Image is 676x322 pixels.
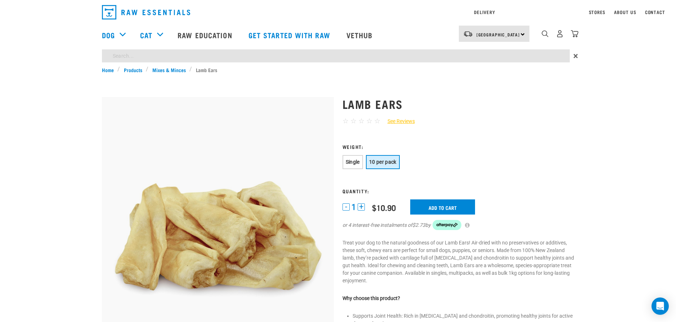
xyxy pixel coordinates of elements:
[102,66,118,74] a: Home
[614,11,636,13] a: About Us
[433,220,461,230] img: Afterpay
[652,297,669,315] div: Open Intercom Messenger
[542,30,549,37] img: home-icon-1@2x.png
[96,2,580,22] nav: dropdown navigation
[102,49,570,62] input: Search...
[372,203,396,212] div: $10.90
[474,11,495,13] a: Delivery
[380,118,415,125] a: See Reviews
[102,66,574,74] nav: breadcrumbs
[346,159,360,165] span: Single
[412,221,425,229] span: $2.73
[241,21,339,49] a: Get started with Raw
[102,30,115,40] a: Dog
[556,30,564,38] img: user.png
[589,11,606,13] a: Stores
[102,5,190,19] img: Raw Essentials Logo
[358,117,364,125] span: ☆
[366,155,400,169] button: 10 per pack
[350,117,357,125] span: ☆
[343,239,574,284] p: Treat your dog to the natural goodness of our Lamb Ears! Air-dried with no preservatives or addit...
[463,31,473,37] img: van-moving.png
[339,21,382,49] a: Vethub
[343,117,349,125] span: ☆
[120,66,146,74] a: Products
[343,203,350,211] button: -
[343,97,574,110] h1: Lamb Ears
[476,33,520,36] span: [GEOGRAPHIC_DATA]
[343,144,574,149] h3: Weight:
[410,199,475,215] input: Add to cart
[358,203,365,211] button: +
[140,30,152,40] a: Cat
[170,21,241,49] a: Raw Education
[343,188,574,194] h3: Quantity:
[352,203,356,211] span: 1
[343,155,363,169] button: Single
[148,66,189,74] a: Mixes & Minces
[571,30,578,38] img: home-icon@2x.png
[369,159,397,165] span: 10 per pack
[366,117,372,125] span: ☆
[374,117,380,125] span: ☆
[645,11,665,13] a: Contact
[573,49,578,62] span: ×
[343,220,574,230] div: or 4 interest-free instalments of by
[343,295,400,301] strong: Why choose this product?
